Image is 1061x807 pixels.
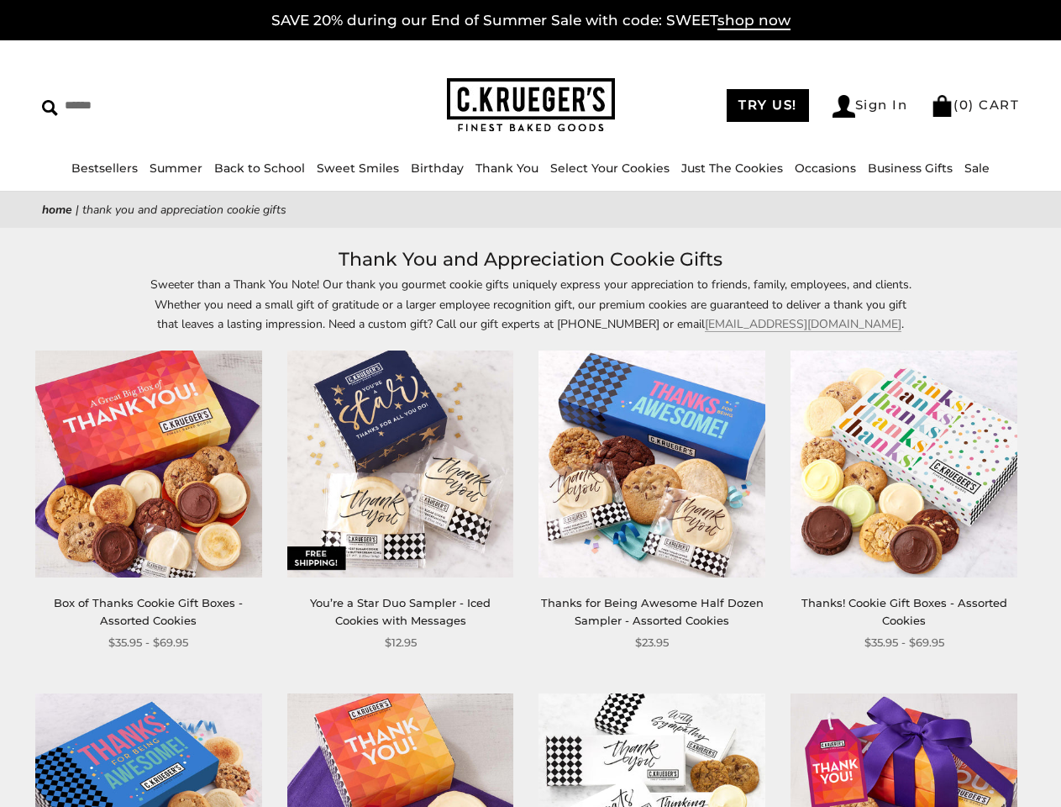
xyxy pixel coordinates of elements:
span: Thank You and Appreciation Cookie Gifts [82,202,286,218]
span: $23.95 [635,634,669,651]
a: Back to School [214,161,305,176]
img: Box of Thanks Cookie Gift Boxes - Assorted Cookies [35,351,262,578]
span: 0 [959,97,969,113]
img: Account [833,95,855,118]
img: Bag [931,95,953,117]
a: [EMAIL_ADDRESS][DOMAIN_NAME] [705,316,901,332]
a: Sale [964,161,990,176]
h1: Thank You and Appreciation Cookie Gifts [67,245,994,275]
a: Sweet Smiles [317,161,399,176]
a: Box of Thanks Cookie Gift Boxes - Assorted Cookies [54,596,243,627]
img: You’re a Star Duo Sampler - Iced Cookies with Messages [287,351,514,578]
input: Search [42,92,265,119]
img: Thanks for Being Awesome Half Dozen Sampler - Assorted Cookies [538,351,765,578]
img: C.KRUEGER'S [447,78,615,133]
a: Sign In [833,95,908,118]
span: $35.95 - $69.95 [864,634,944,651]
a: Just The Cookies [681,161,783,176]
p: Sweeter than a Thank You Note! Our thank you gourmet cookie gifts uniquely express your appreciat... [144,275,917,333]
span: | [76,202,79,218]
a: Thanks for Being Awesome Half Dozen Sampler - Assorted Cookies [541,596,764,627]
a: Birthday [411,161,464,176]
a: Business Gifts [868,161,953,176]
a: Home [42,202,72,218]
a: TRY US! [727,89,809,122]
a: You’re a Star Duo Sampler - Iced Cookies with Messages [310,596,491,627]
a: Thanks! Cookie Gift Boxes - Assorted Cookies [801,596,1007,627]
span: shop now [717,12,790,30]
a: Occasions [795,161,856,176]
a: SAVE 20% during our End of Summer Sale with code: SWEETshop now [271,12,790,30]
a: (0) CART [931,97,1019,113]
a: Thank You [475,161,538,176]
a: Bestsellers [71,161,138,176]
img: Thanks! Cookie Gift Boxes - Assorted Cookies [790,351,1017,578]
a: Summer [150,161,202,176]
img: Search [42,100,58,116]
nav: breadcrumbs [42,200,1019,219]
a: Select Your Cookies [550,161,670,176]
span: $12.95 [385,634,417,651]
span: $35.95 - $69.95 [108,634,188,651]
